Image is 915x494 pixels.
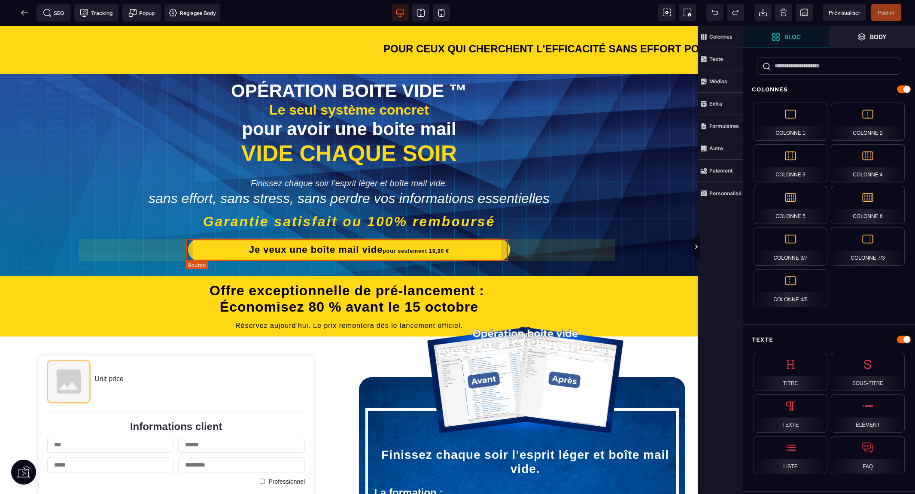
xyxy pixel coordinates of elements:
span: Voir mobile [433,4,450,21]
div: Texte [754,394,827,433]
text: Finissez chaque soir l’esprit léger et boîte mail vide. [374,420,677,453]
strong: Bloc [784,33,801,40]
div: Colonne 6 [831,186,905,224]
img: b83449eca90fd40980f62277705b2ada_OBV-_Avant-_Apres_04.png [427,299,623,409]
span: Favicon [164,4,220,21]
strong: Médias [709,78,727,85]
span: Importer [754,4,772,21]
div: Colonne 3 [754,144,827,182]
div: Élément [831,394,905,433]
strong: Autre [709,145,723,152]
div: Colonne 5 [754,186,827,224]
span: Popup [128,9,155,17]
span: Voir tablette [412,4,429,21]
span: Enregistrer le contenu [871,4,901,21]
div: Colonnes [743,82,915,97]
strong: Le seul système concret [269,76,429,92]
div: La formation : [374,461,677,472]
strong: Extra [709,100,722,107]
span: Voir bureau [392,4,409,21]
strong: OPÉRATION BOITE VIDE ™ [231,55,467,75]
strong: Personnalisé [709,190,742,197]
span: Médias [698,70,743,93]
strong: Finissez chaque soir l’esprit léger et boîte mail vide. [251,153,447,162]
span: Garantie satisfait ou 100% remboursé [203,188,495,203]
span: Retour [16,4,33,21]
div: Colonne 4 [831,144,905,182]
div: FAQ [831,436,905,474]
span: Réglages Body [169,9,216,17]
span: Rétablir [727,4,744,21]
span: Formulaires [698,115,743,137]
h1: Offre exceptionnelle de pré-lancement : Économisez 80 % avant le 15 octobre [13,252,685,294]
b: VIDE CHAQUE SOIR [241,115,457,140]
span: Tracking [80,9,112,17]
span: Afficher les vues [743,234,752,260]
div: Sous-titre [831,353,905,391]
span: Ouvrir les calques [829,26,915,48]
span: Enregistrer [796,4,813,21]
span: Prévisualiser [829,9,860,16]
div: Colonne 4/5 [754,269,827,307]
span: Unit price [94,349,124,357]
div: Colonne 1 [754,103,827,141]
span: Colonnes [698,26,743,48]
div: Colonne 3/7 [754,227,827,266]
strong: pour avoir une boite mail [242,93,456,113]
span: SEO [43,9,64,17]
span: Défaire [706,4,723,21]
span: Autre [698,137,743,160]
span: Publier [878,9,895,16]
span: Code de suivi [74,4,119,21]
span: Créer une alerte modale [122,4,161,21]
strong: Paiement [709,167,733,174]
div: Texte [743,332,915,348]
img: Product image [47,334,90,377]
span: Nettoyage [775,4,792,21]
label: Professionnel [268,452,305,459]
span: Aperçu [823,4,866,21]
span: Capture d'écran [679,4,696,21]
span: sans effort, sans stress, sans perdre vos informations essentielles [149,165,550,180]
span: Ouvrir les blocs [743,26,829,48]
strong: Formulaires [709,123,739,129]
div: Colonne 2 [831,103,905,141]
div: Titre [754,353,827,391]
button: Je veux une boîte mail videpour seulement 19,90 € [188,213,510,235]
span: Métadata SEO [36,4,70,21]
div: Colonne 7/3 [831,227,905,266]
span: Voir les composants [658,4,675,21]
span: Texte [698,48,743,70]
span: Extra [698,93,743,115]
h2: Informations client [47,395,305,407]
strong: Colonnes [709,33,733,40]
text: Réservez aujourd’hui. Le prix remontera dès le lancement officiel. [13,294,685,306]
span: Personnalisé [698,182,743,204]
strong: Body [870,33,887,40]
div: Liste [754,436,827,474]
strong: Texte [709,56,723,62]
span: Paiement [698,160,743,182]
